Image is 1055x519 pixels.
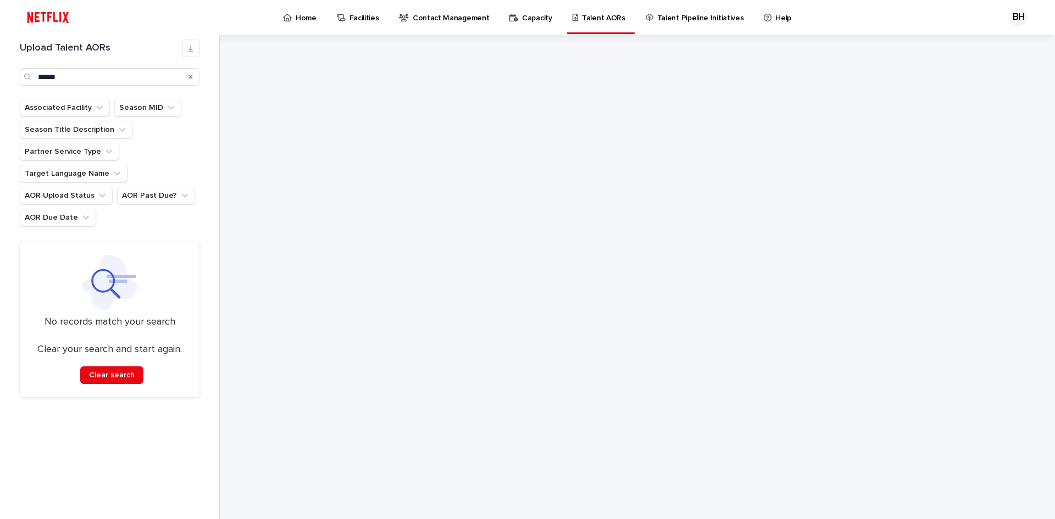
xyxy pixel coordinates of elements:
img: ifQbXi3ZQGMSEF7WDB7W [22,7,74,29]
p: No records match your search [33,316,186,328]
button: Season MID [114,99,181,116]
span: Clear search [89,371,135,379]
button: AOR Due Date [20,209,96,226]
button: Season Title Description [20,121,132,138]
button: Clear search [80,366,143,384]
button: Partner Service Type [20,143,119,160]
button: Target Language Name [20,165,127,182]
h1: Upload Talent AORs [20,42,182,54]
button: AOR Upload Status [20,187,113,204]
div: BH [1010,9,1028,26]
button: Associated Facility [20,99,110,116]
button: AOR Past Due? [117,187,195,204]
p: Clear your search and start again. [37,344,182,356]
input: Search [20,68,199,86]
